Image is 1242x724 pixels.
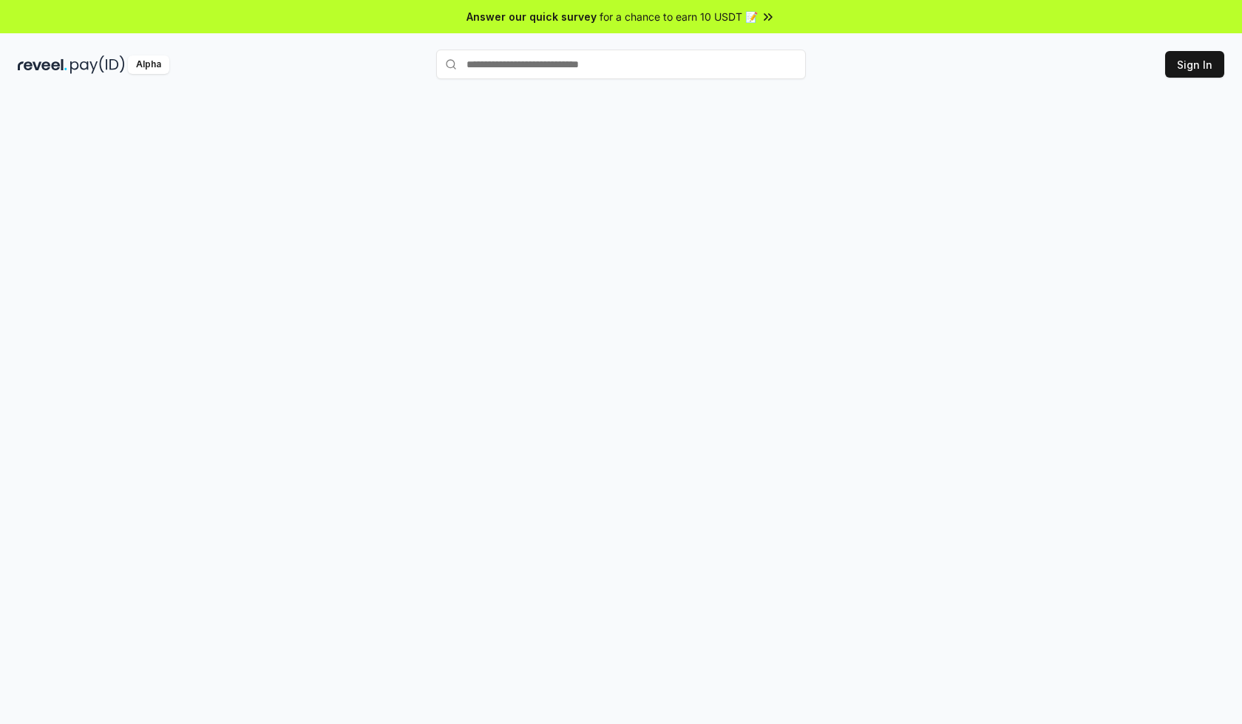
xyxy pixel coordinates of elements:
[466,9,597,24] span: Answer our quick survey
[1165,51,1224,78] button: Sign In
[18,55,67,74] img: reveel_dark
[70,55,125,74] img: pay_id
[128,55,169,74] div: Alpha
[600,9,758,24] span: for a chance to earn 10 USDT 📝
